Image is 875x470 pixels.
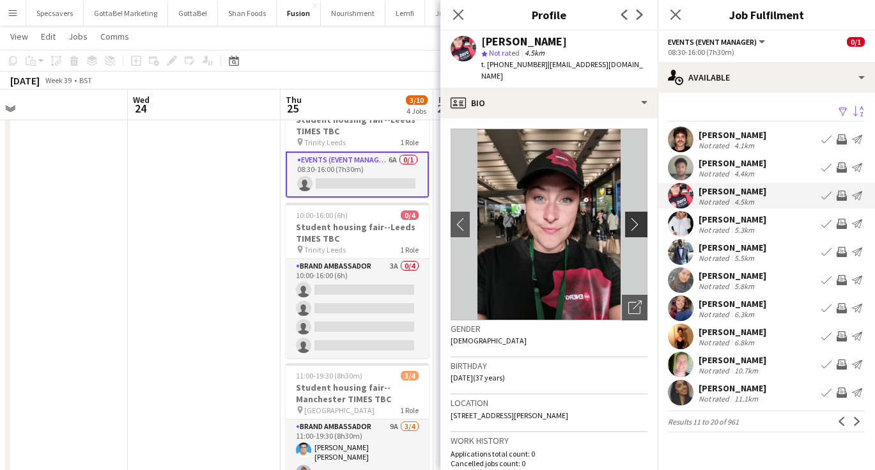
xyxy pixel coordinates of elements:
[732,309,757,319] div: 6.3km
[26,1,84,26] button: Specsavers
[732,169,757,178] div: 4.4km
[284,101,302,116] span: 25
[406,95,428,105] span: 3/10
[699,298,766,309] div: [PERSON_NAME]
[668,47,865,57] div: 08:30-16:00 (7h30m)
[451,397,647,409] h3: Location
[385,1,425,26] button: Lemfi
[699,225,732,235] div: Not rated
[133,94,150,106] span: Wed
[296,371,362,380] span: 11:00-19:30 (8h30m)
[451,360,647,372] h3: Birthday
[522,48,547,58] span: 4.5km
[451,449,647,458] p: Applications total count: 0
[699,141,732,150] div: Not rated
[321,1,385,26] button: Nourishment
[95,28,134,45] a: Comms
[699,129,766,141] div: [PERSON_NAME]
[286,259,429,358] app-card-role: Brand Ambassador3A0/410:00-16:00 (6h)
[10,74,40,87] div: [DATE]
[84,1,168,26] button: GottaBe! Marketing
[401,371,419,380] span: 3/4
[481,59,643,81] span: | [EMAIL_ADDRESS][DOMAIN_NAME]
[699,338,732,347] div: Not rated
[732,281,757,291] div: 5.8km
[41,31,56,42] span: Edit
[286,382,429,405] h3: Student housing fair--Manchester TIMES TBC
[481,59,548,69] span: t. [PHONE_NUMBER]
[63,28,93,45] a: Jobs
[451,458,647,468] p: Cancelled jobs count: 0
[36,28,61,45] a: Edit
[400,137,419,147] span: 1 Role
[286,95,429,198] app-job-card: 08:30-16:00 (7h30m)0/1Student housing fair--Leeds TIMES TBC Trinity Leeds1 RoleEvents (Event Mana...
[286,114,429,137] h3: Student housing fair--Leeds TIMES TBC
[304,405,375,415] span: [GEOGRAPHIC_DATA]
[10,31,28,42] span: View
[699,281,732,291] div: Not rated
[304,245,346,255] span: Trinity Leeds
[425,1,469,26] button: Jumbo
[732,141,757,150] div: 4.1km
[451,435,647,446] h3: Work history
[699,214,766,225] div: [PERSON_NAME]
[699,270,766,281] div: [PERSON_NAME]
[451,323,647,334] h3: Gender
[699,394,732,403] div: Not rated
[699,382,766,394] div: [PERSON_NAME]
[699,185,766,197] div: [PERSON_NAME]
[286,203,429,358] app-job-card: 10:00-16:00 (6h)0/4Student housing fair--Leeds TIMES TBC Trinity Leeds1 RoleBrand Ambassador3A0/4...
[286,152,429,198] app-card-role: Events (Event Manager)6A0/108:30-16:00 (7h30m)
[218,1,277,26] button: Shan Foods
[668,417,739,427] span: Results 11 to 20 of 961
[131,101,150,116] span: 24
[847,37,865,47] span: 0/1
[732,253,757,263] div: 5.5km
[699,354,766,366] div: [PERSON_NAME]
[732,197,757,207] div: 4.5km
[400,405,419,415] span: 1 Role
[658,62,875,93] div: Available
[451,129,647,320] img: Crew avatar or photo
[732,338,757,347] div: 6.8km
[304,137,346,147] span: Trinity Leeds
[732,366,761,375] div: 10.7km
[5,28,33,45] a: View
[168,1,218,26] button: GottaBe!
[286,94,302,106] span: Thu
[451,373,505,382] span: [DATE] (37 years)
[489,48,520,58] span: Not rated
[407,106,427,116] div: 4 Jobs
[277,1,321,26] button: Fusion
[732,394,761,403] div: 11.1km
[699,366,732,375] div: Not rated
[440,6,658,23] h3: Profile
[440,88,658,118] div: Bio
[699,242,766,253] div: [PERSON_NAME]
[438,94,449,106] span: Fri
[42,75,74,85] span: Week 39
[668,37,757,47] span: Events (Event Manager)
[732,225,757,235] div: 5.3km
[286,221,429,244] h3: Student housing fair--Leeds TIMES TBC
[296,210,348,220] span: 10:00-16:00 (6h)
[699,309,732,319] div: Not rated
[699,169,732,178] div: Not rated
[699,157,766,169] div: [PERSON_NAME]
[622,295,647,320] div: Open photos pop-in
[658,6,875,23] h3: Job Fulfilment
[699,197,732,207] div: Not rated
[451,411,568,420] span: [STREET_ADDRESS][PERSON_NAME]
[400,245,419,255] span: 1 Role
[451,336,527,345] span: [DEMOGRAPHIC_DATA]
[79,75,92,85] div: BST
[437,101,449,116] span: 26
[100,31,129,42] span: Comms
[481,36,567,47] div: [PERSON_NAME]
[68,31,88,42] span: Jobs
[699,253,732,263] div: Not rated
[699,326,766,338] div: [PERSON_NAME]
[401,210,419,220] span: 0/4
